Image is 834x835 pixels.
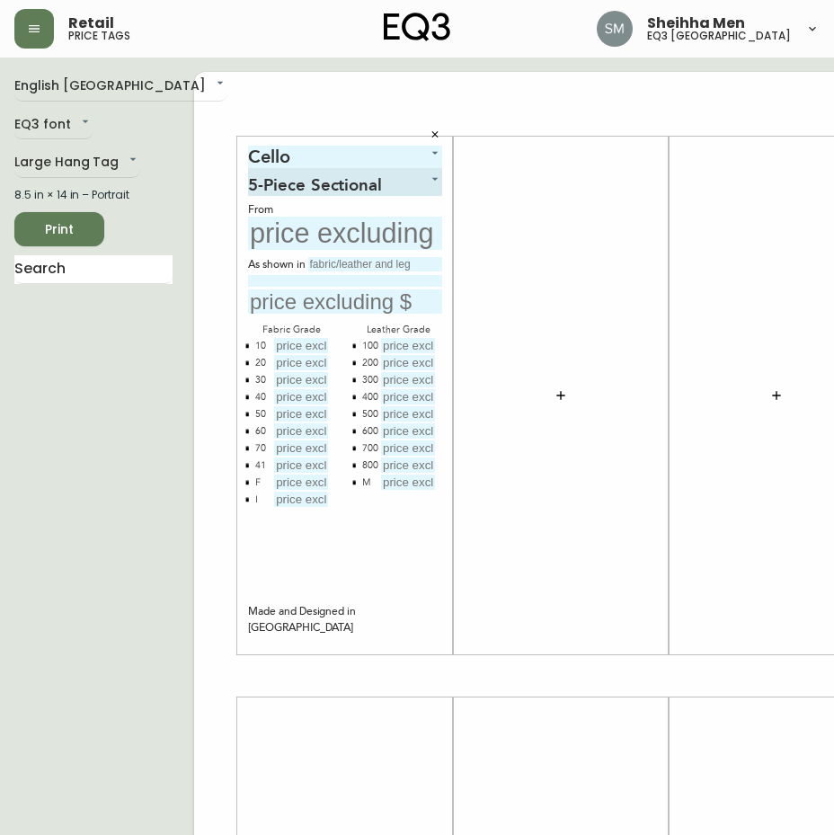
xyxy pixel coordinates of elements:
[381,423,435,439] input: price excluding $
[248,257,308,273] span: As shown in
[248,604,442,636] div: Made and Designed in [GEOGRAPHIC_DATA]
[248,146,442,168] div: Cello
[255,492,258,509] div: I
[362,406,378,423] div: 500
[248,168,442,196] div: 5-Piece Sectional
[68,31,130,41] h5: price tags
[381,355,435,370] input: price excluding $
[362,389,378,406] div: 400
[255,457,266,475] div: 41
[255,440,266,457] div: 70
[274,372,328,387] input: price excluding $
[14,255,173,284] input: Search
[381,457,435,473] input: price excluding $
[274,457,328,473] input: price excluding $
[355,322,442,338] div: Leather Grade
[362,475,370,492] div: M
[362,355,378,372] div: 200
[308,257,442,271] input: fabric/leather and leg
[248,322,335,338] div: Fabric Grade
[274,492,328,507] input: price excluding $
[255,355,266,372] div: 20
[14,187,173,203] div: 8.5 in × 14 in – Portrait
[597,11,633,47] img: cfa6f7b0e1fd34ea0d7b164297c1067f
[647,16,745,31] span: Sheihha Men
[362,338,378,355] div: 100
[647,31,791,41] h5: eq3 [GEOGRAPHIC_DATA]
[381,475,435,490] input: price excluding $
[362,440,378,457] div: 700
[14,72,227,102] div: English [GEOGRAPHIC_DATA]
[274,423,328,439] input: price excluding $
[274,389,328,404] input: price excluding $
[248,203,442,217] div: From
[248,217,442,250] input: price excluding $
[255,423,266,440] div: 60
[381,406,435,422] input: price excluding $
[14,212,104,246] button: Print
[362,372,378,389] div: 300
[381,389,435,404] input: price excluding $
[362,457,378,475] div: 800
[68,16,114,31] span: Retail
[274,475,328,490] input: price excluding $
[381,338,435,353] input: price excluding $
[255,372,266,389] div: 30
[255,406,266,423] div: 50
[274,406,328,422] input: price excluding $
[384,13,450,41] img: logo
[255,338,266,355] div: 10
[255,475,261,492] div: F
[381,440,435,456] input: price excluding $
[274,355,328,370] input: price excluding $
[274,338,328,353] input: price excluding $
[248,289,442,314] input: price excluding $
[14,111,93,140] div: EQ3 font
[255,389,266,406] div: 40
[14,148,140,178] div: Large Hang Tag
[362,423,378,440] div: 600
[274,440,328,456] input: price excluding $
[381,372,435,387] input: price excluding $
[29,218,90,241] span: Print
